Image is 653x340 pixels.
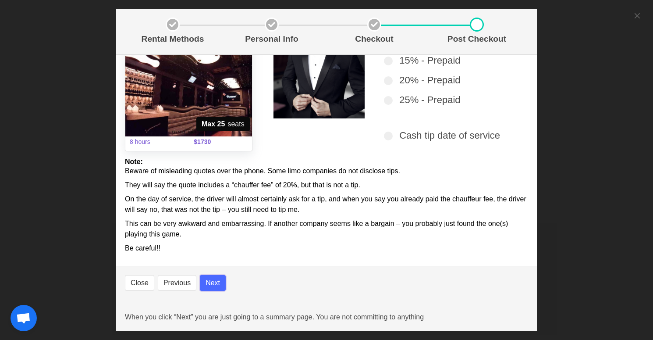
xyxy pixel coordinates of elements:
[125,166,528,176] p: Beware of misleading quotes over the phone. Some limo companies do not disclose tips.
[14,14,21,21] img: logo_orange.svg
[125,180,528,190] p: They will say the quote includes a “chauffer fee” of 20%, but that is not a tip.
[125,218,528,240] p: This can be very awkward and embarrassing. If another company seems like a bargain – you probably...
[87,51,94,58] img: tab_keywords_by_traffic_grey.svg
[128,33,217,46] p: Rental Methods
[125,52,252,136] img: 12%2002.jpg
[125,243,528,254] p: Be careful!!
[124,132,188,152] span: 8 hours
[125,275,154,291] button: Close
[158,275,196,291] button: Previous
[24,51,31,58] img: tab_domain_overview_orange.svg
[125,157,528,166] h2: Note:
[384,128,518,143] label: Cash tip date of service
[23,23,96,30] div: Domain: [DOMAIN_NAME]
[224,33,319,46] p: Personal Info
[273,27,365,118] img: sidebar-img1.png
[125,194,528,215] p: On the day of service, the driver will almost certainly ask for a tip, and when you say you alrea...
[200,275,226,291] button: Next
[33,52,78,57] div: Domain Overview
[202,119,225,129] strong: Max 25
[384,73,518,87] label: 20% - Prepaid
[384,53,518,68] label: 15% - Prepaid
[384,93,518,107] label: 25% - Prepaid
[125,312,528,322] p: When you click “Next” you are just going to a summary page. You are not committing to anything
[14,23,21,30] img: website_grey.svg
[429,33,525,46] p: Post Checkout
[196,117,250,131] span: seats
[326,33,422,46] p: Checkout
[11,305,37,331] a: Open chat
[25,14,43,21] div: v 4.0.25
[97,52,148,57] div: Keywords by Traffic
